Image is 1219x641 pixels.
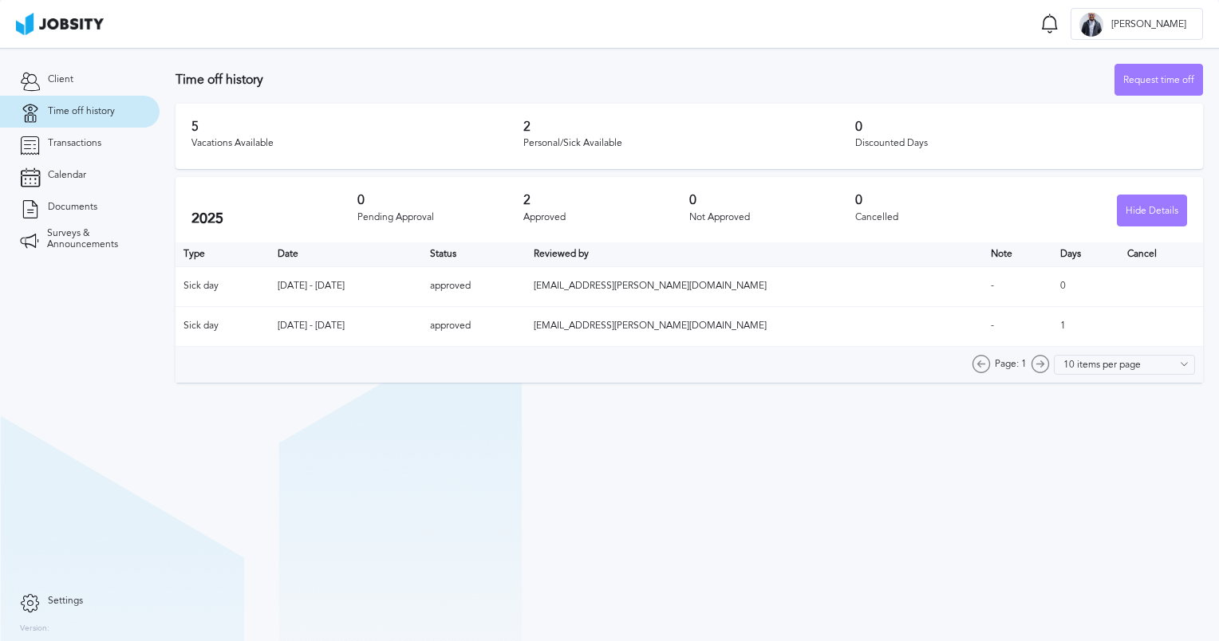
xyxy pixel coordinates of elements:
button: Request time off [1114,64,1203,96]
h3: 2 [523,193,689,207]
th: Toggle SortBy [422,242,526,266]
h3: Time off history [176,73,1114,87]
td: 0 [1052,266,1120,306]
td: approved [422,266,526,306]
th: Toggle SortBy [270,242,422,266]
th: Days [1052,242,1120,266]
div: Vacations Available [191,138,523,149]
span: Transactions [48,138,101,149]
div: Request time off [1115,65,1202,96]
button: A[PERSON_NAME] [1071,8,1203,40]
span: [EMAIL_ADDRESS][PERSON_NAME][DOMAIN_NAME] [534,320,767,331]
h3: 0 [689,193,855,207]
label: Version: [20,624,49,634]
h3: 0 [855,193,1021,207]
td: approved [422,306,526,346]
span: [EMAIL_ADDRESS][PERSON_NAME][DOMAIN_NAME] [534,280,767,291]
span: Client [48,74,73,85]
div: Cancelled [855,212,1021,223]
span: Time off history [48,106,115,117]
span: - [991,280,994,291]
span: - [991,320,994,331]
th: Type [176,242,270,266]
span: Documents [48,202,97,213]
span: Surveys & Announcements [47,228,140,250]
button: Hide Details [1117,195,1187,226]
h3: 5 [191,120,523,134]
td: 1 [1052,306,1120,346]
th: Toggle SortBy [526,242,983,266]
div: Hide Details [1118,195,1186,227]
div: Approved [523,212,689,223]
span: Calendar [48,170,86,181]
span: Settings [48,596,83,607]
div: A [1079,13,1103,37]
div: Discounted Days [855,138,1187,149]
td: Sick day [176,306,270,346]
h2: 2025 [191,210,357,227]
td: Sick day [176,266,270,306]
img: ab4bad089aa723f57921c736e9817d99.png [16,13,104,35]
span: Page: 1 [995,359,1027,370]
td: [DATE] - [DATE] [270,266,422,306]
h3: 0 [357,193,523,207]
div: Not Approved [689,212,855,223]
th: Toggle SortBy [983,242,1051,266]
td: [DATE] - [DATE] [270,306,422,346]
h3: 0 [855,120,1187,134]
div: Personal/Sick Available [523,138,855,149]
span: [PERSON_NAME] [1103,19,1194,30]
th: Cancel [1119,242,1203,266]
div: Pending Approval [357,212,523,223]
h3: 2 [523,120,855,134]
